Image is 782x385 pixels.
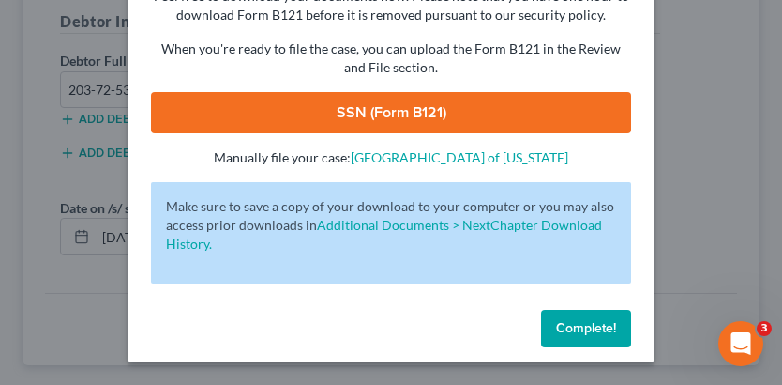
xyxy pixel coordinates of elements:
[757,321,772,336] span: 3
[718,321,763,366] iframe: Intercom live chat
[556,320,616,336] span: Complete!
[166,197,616,254] p: Make sure to save a copy of your download to your computer or you may also access prior downloads in
[351,149,568,165] a: [GEOGRAPHIC_DATA] of [US_STATE]
[151,39,631,77] p: When you're ready to file the case, you can upload the Form B121 in the Review and File section.
[541,310,631,347] button: Complete!
[166,217,602,252] a: Additional Documents > NextChapter Download History.
[151,92,631,133] a: SSN (Form B121)
[151,148,631,167] p: Manually file your case:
